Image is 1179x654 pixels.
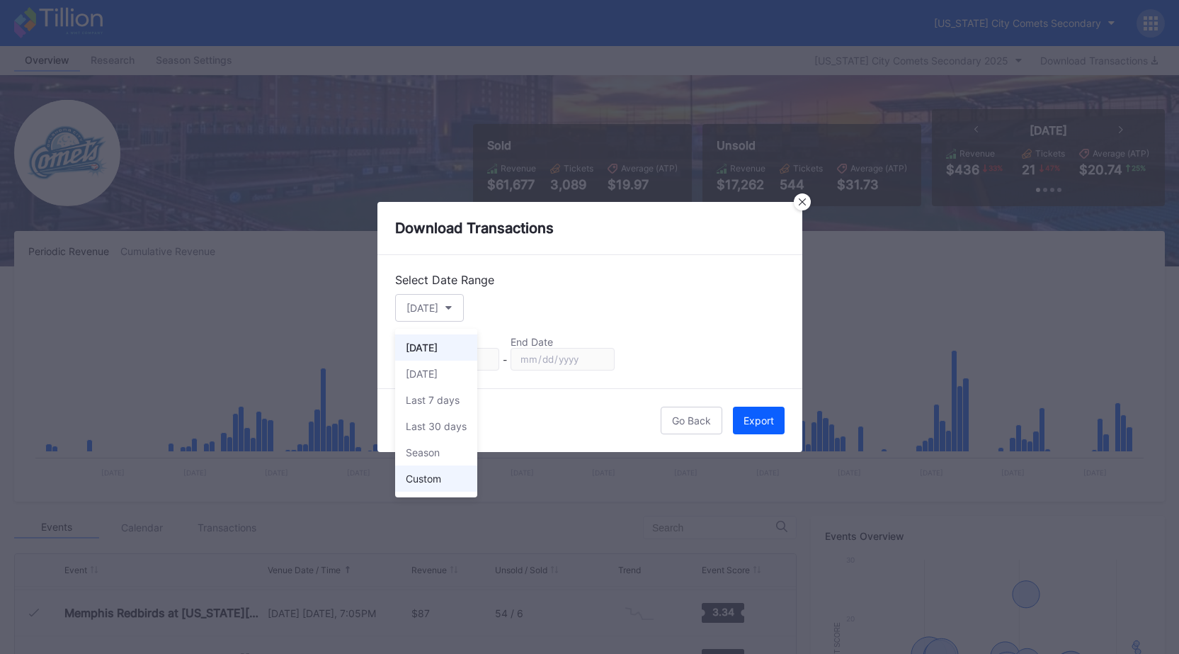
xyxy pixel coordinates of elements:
[406,420,467,432] div: Last 30 days
[406,394,460,406] div: Last 7 days
[406,446,440,458] div: Season
[406,368,438,380] div: [DATE]
[406,473,441,485] div: Custom
[406,342,438,354] div: [DATE]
